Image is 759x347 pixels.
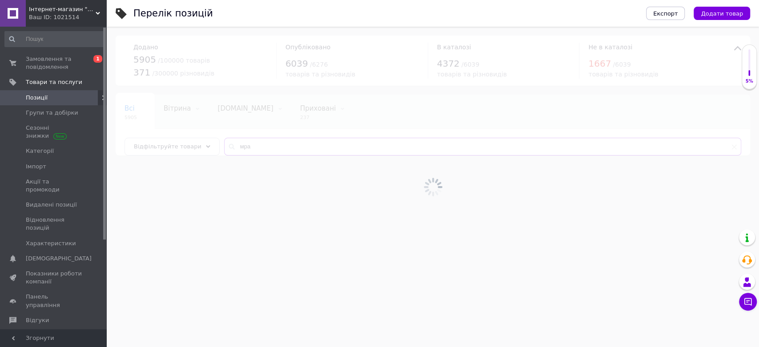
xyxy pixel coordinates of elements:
span: Замовлення та повідомлення [26,55,82,71]
div: Перелік позицій [133,9,213,18]
span: Інтернет-магазин "Бандеролі", товари для дому, товари для відпочинку, подарунки, сувеніри [29,5,96,13]
span: Показники роботи компанії [26,270,82,286]
span: 1 [93,55,102,63]
button: Додати товар [694,7,750,20]
span: Імпорт [26,163,46,171]
span: Категорії [26,147,54,155]
button: Експорт [646,7,685,20]
span: Видалені позиції [26,201,77,209]
button: Чат з покупцем [739,293,757,311]
span: Характеристики [26,239,76,247]
span: [DEMOGRAPHIC_DATA] [26,255,92,263]
span: Додати товар [701,10,743,17]
span: Експорт [653,10,678,17]
span: Відновлення позицій [26,216,82,232]
span: Відгуки [26,316,49,324]
span: Акції та промокоди [26,178,82,194]
div: Ваш ID: 1021514 [29,13,107,21]
input: Пошук [4,31,104,47]
span: Сезонні знижки [26,124,82,140]
div: 5% [742,78,756,84]
span: Групи та добірки [26,109,78,117]
span: Панель управління [26,293,82,309]
span: Позиції [26,94,48,102]
span: Товари та послуги [26,78,82,86]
